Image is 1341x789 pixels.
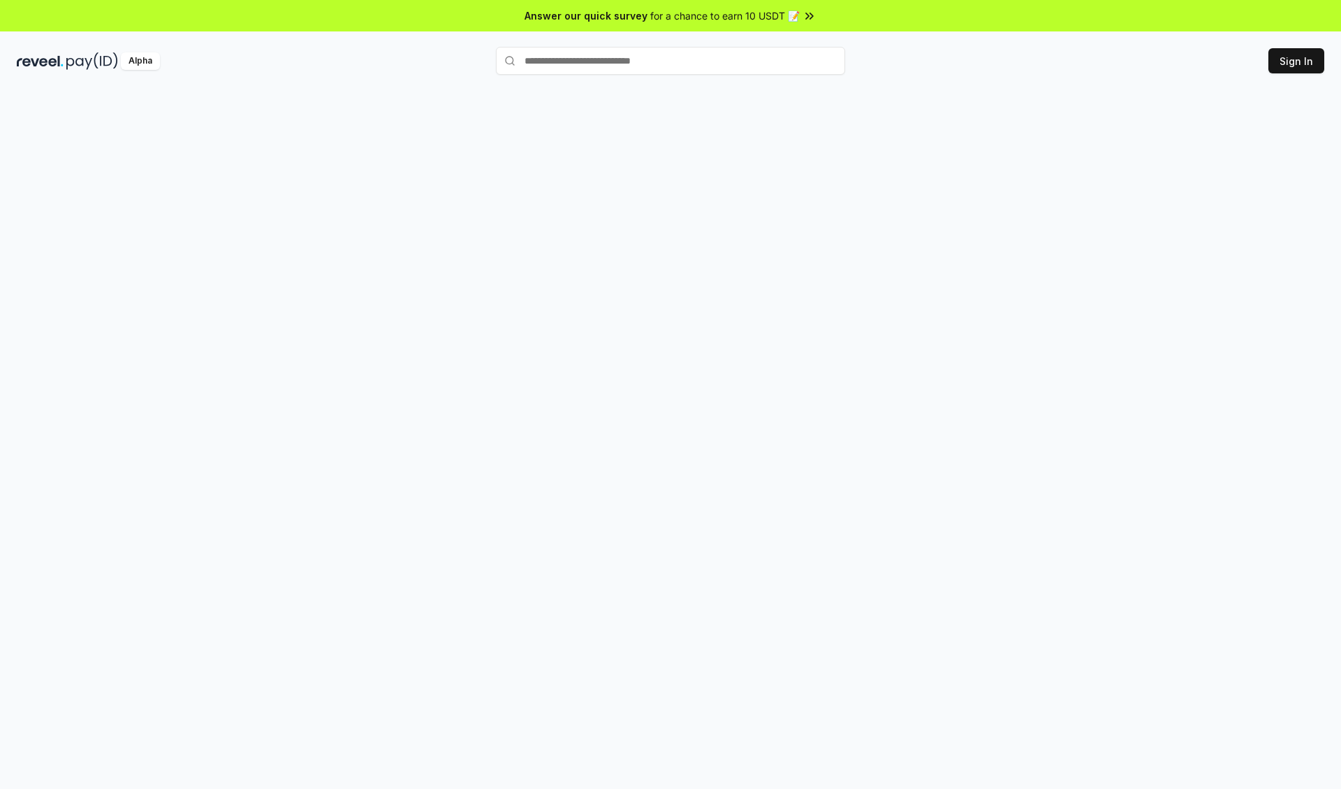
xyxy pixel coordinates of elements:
div: Alpha [121,52,160,70]
span: Answer our quick survey [525,8,647,23]
span: for a chance to earn 10 USDT 📝 [650,8,800,23]
button: Sign In [1268,48,1324,73]
img: pay_id [66,52,118,70]
img: reveel_dark [17,52,64,70]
